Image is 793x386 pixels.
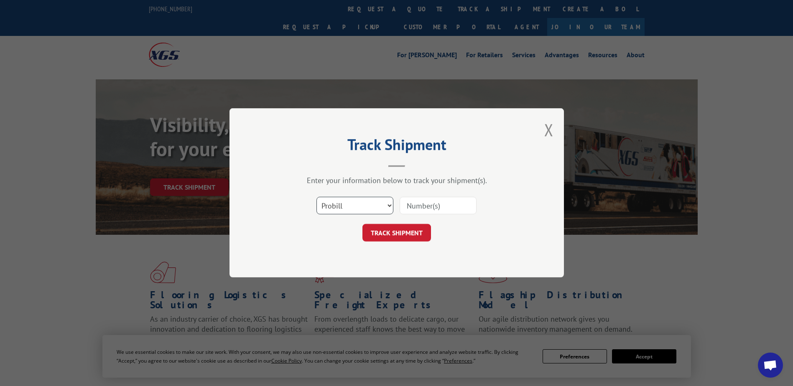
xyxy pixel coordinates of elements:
[362,224,431,242] button: TRACK SHIPMENT
[271,176,522,185] div: Enter your information below to track your shipment(s).
[544,119,553,141] button: Close modal
[271,139,522,155] h2: Track Shipment
[758,353,783,378] div: Open chat
[400,197,477,215] input: Number(s)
